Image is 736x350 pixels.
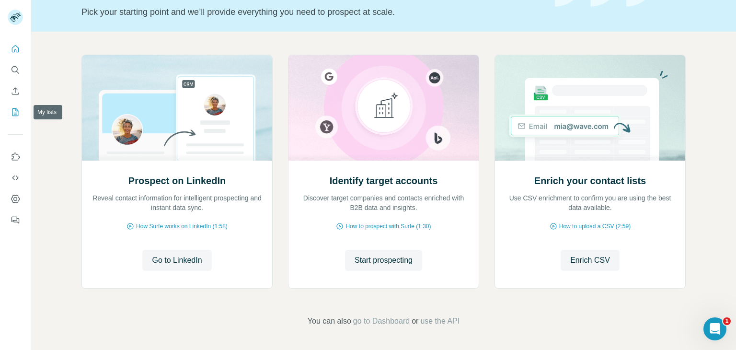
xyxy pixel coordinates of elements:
[8,169,23,187] button: Use Surfe API
[8,148,23,165] button: Use Surfe on LinkedIn
[353,315,410,327] button: go to Dashboard
[412,315,418,327] span: or
[8,82,23,100] button: Enrich CSV
[561,250,620,271] button: Enrich CSV
[142,250,211,271] button: Go to LinkedIn
[420,315,460,327] button: use the API
[8,190,23,208] button: Dashboard
[345,222,431,231] span: How to prospect with Surfe (1:30)
[81,5,543,19] p: Pick your starting point and we’ll provide everything you need to prospect at scale.
[308,315,351,327] span: You can also
[355,255,413,266] span: Start prospecting
[570,255,610,266] span: Enrich CSV
[494,55,686,161] img: Enrich your contact lists
[136,222,228,231] span: How Surfe works on LinkedIn (1:58)
[505,193,676,212] p: Use CSV enrichment to confirm you are using the best data available.
[8,61,23,79] button: Search
[703,317,726,340] iframe: Intercom live chat
[152,255,202,266] span: Go to LinkedIn
[8,40,23,58] button: Quick start
[534,174,646,187] h2: Enrich your contact lists
[723,317,731,325] span: 1
[330,174,438,187] h2: Identify target accounts
[81,55,273,161] img: Prospect on LinkedIn
[8,211,23,229] button: Feedback
[298,193,469,212] p: Discover target companies and contacts enriched with B2B data and insights.
[559,222,631,231] span: How to upload a CSV (2:59)
[92,193,263,212] p: Reveal contact information for intelligent prospecting and instant data sync.
[288,55,479,161] img: Identify target accounts
[8,104,23,121] button: My lists
[345,250,422,271] button: Start prospecting
[128,174,226,187] h2: Prospect on LinkedIn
